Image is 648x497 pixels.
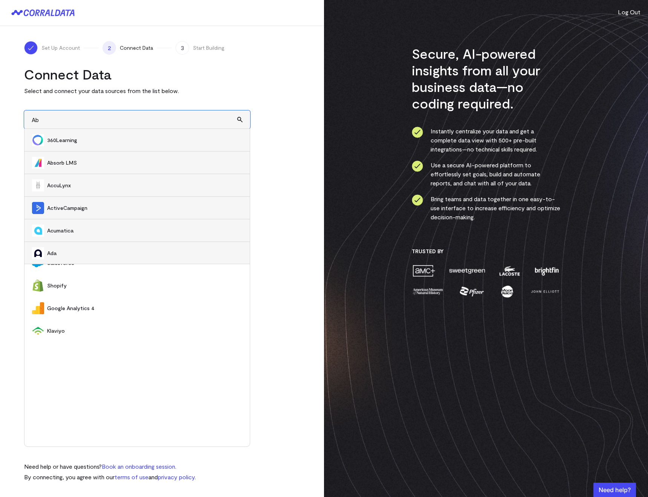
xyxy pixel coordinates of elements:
img: Ada [32,247,44,259]
h3: Secure, AI-powered insights from all your business data—no coding required. [412,45,561,112]
img: Absorb LMS [32,157,44,169]
img: moon-juice-8ce53f195c39be87c9a230f0550ad6397bce459ce93e102f0ba2bdfd7b7a5226.png [500,285,515,298]
p: Need help or have questions? [24,462,196,471]
span: Google Analytics 4 [47,304,242,312]
span: AccuLynx [47,182,242,189]
img: 360Learning [32,134,44,146]
img: amnh-fc366fa550d3bbd8e1e85a3040e65cc9710d0bea3abcf147aa05e3a03bbbee56.png [412,285,444,298]
img: sweetgreen-51a9cfd6e7f577b5d2973e4b74db2d3c444f7f1023d7d3914010f7123f825463.png [448,264,486,277]
img: lacoste-ee8d7bb45e342e37306c36566003b9a215fb06da44313bcf359925cbd6d27eb6.png [498,264,521,277]
img: ico-check-circle-0286c843c050abce574082beb609b3a87e49000e2dbcf9c8d101413686918542.svg [412,127,423,138]
img: pfizer-ec50623584d330049e431703d0cb127f675ce31f452716a68c3f54c01096e829.png [459,285,485,298]
li: Bring teams and data together in one easy-to-use interface to increase efficiency and optimize de... [412,194,561,222]
h3: Trusted By [412,248,561,255]
img: Acumatica [32,225,44,237]
span: ActiveCampaign [47,204,242,212]
p: By connecting, you agree with our and [24,473,196,482]
h2: Connect Data [24,66,250,83]
span: Acumatica [47,227,242,234]
span: Connect Data [120,44,153,52]
span: Ada [47,249,242,257]
a: privacy policy. [158,473,196,480]
img: Google Analytics 4 [32,302,44,314]
img: ico-check-white-f112bc9ae5b8eaea75d262091fbd3bded7988777ca43907c4685e8c0583e79cb.svg [27,44,35,52]
img: brightfin-814104a60bf555cbdbde4872c1947232c4c7b64b86a6714597b672683d806f7b.png [533,264,560,277]
img: AccuLynx [32,179,44,191]
li: Use a secure AI-powered platform to effortlessly set goals, build and automate reports, and chat ... [412,161,561,188]
img: john-elliott-7c54b8592a34f024266a72de9d15afc68813465291e207b7f02fde802b847052.png [530,285,560,298]
a: Book an onboarding session. [102,463,176,470]
img: ico-check-circle-0286c843c050abce574082beb609b3a87e49000e2dbcf9c8d101413686918542.svg [412,161,423,172]
input: Search and add data sources [24,110,250,129]
li: Instantly centralize your data and get a complete data view with 500+ pre-built integrations—no t... [412,127,561,154]
img: ActiveCampaign [32,202,44,214]
p: Select and connect your data sources from the list below. [24,86,250,95]
img: amc-451ba355745a1e68da4dd692ff574243e675d7a235672d558af61b69e36ec7f3.png [412,264,436,277]
span: Absorb LMS [47,159,242,167]
img: Shopify [32,280,44,292]
img: Klaviyo [32,325,44,337]
img: ico-check-circle-0286c843c050abce574082beb609b3a87e49000e2dbcf9c8d101413686918542.svg [412,194,423,206]
span: Start Building [193,44,225,52]
span: Klaviyo [47,327,242,335]
a: terms of use [115,473,148,480]
span: 3 [176,41,189,55]
span: 2 [102,41,116,55]
span: Set Up Account [41,44,80,52]
span: 360Learning [47,136,242,144]
span: Shopify [47,282,242,289]
button: Log Out [618,8,640,17]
